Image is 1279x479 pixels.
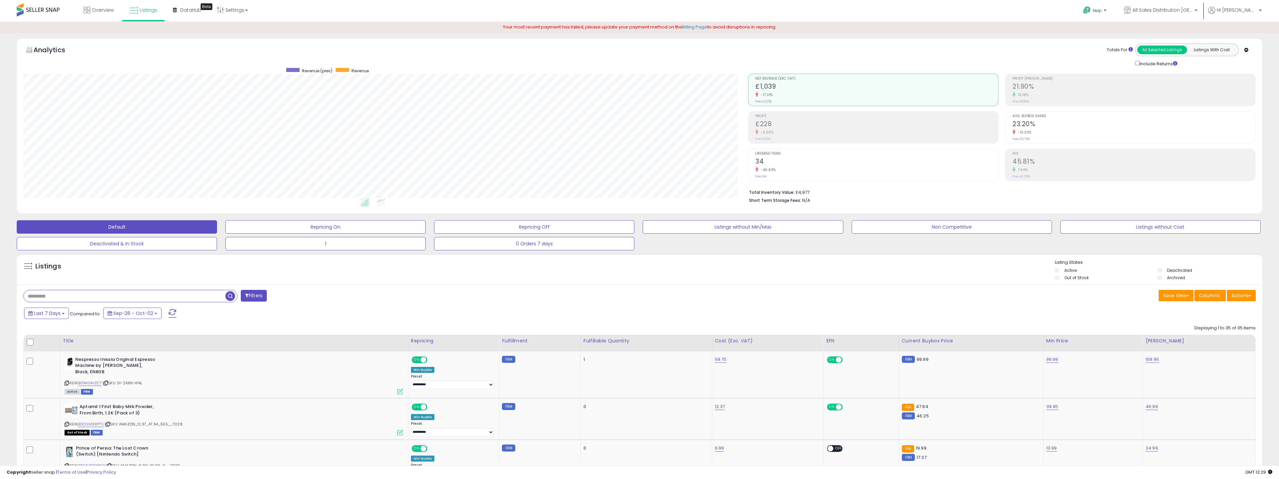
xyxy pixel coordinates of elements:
button: 0 Orders 7 days [434,237,634,250]
div: ASIN: [65,404,403,435]
small: 16.18% [1016,92,1029,97]
i: Get Help [1083,6,1091,14]
span: All listings currently available for purchase on Amazon [65,389,80,395]
button: Deactivated & In Stock [17,237,217,250]
small: FBM [902,356,915,363]
b: Nespresso Inissia Original Espresso Machine by [PERSON_NAME], Black, EN80B [75,356,156,377]
a: Help [1078,1,1113,22]
span: Avg. Buybox Share [1012,114,1255,118]
span: All listings that are currently out of stock and unavailable for purchase on Amazon [65,430,90,435]
small: FBM [502,356,515,363]
a: Hi [PERSON_NAME] [1208,7,1262,22]
span: 2025-10-10 13:29 GMT [1245,469,1272,475]
div: Preset: [411,421,494,436]
span: Ordered Items [755,152,998,156]
span: FBM [91,430,103,435]
li: £4,977 [749,188,1251,196]
p: Listing States: [1055,259,1262,266]
span: ON [412,357,421,363]
span: Hi [PERSON_NAME] [1217,7,1257,13]
small: -17.01% [758,92,773,97]
small: 7.66% [1016,167,1028,172]
span: Your most recent payment has failed, please update your payment method on the to avoid disruption... [503,24,776,30]
div: Win BuyBox [411,367,435,373]
button: Non Competitive [852,220,1052,234]
b: Prince of Persia: The Lost Crown (Switch) [Nintendo Switch] [76,445,157,459]
span: OFF [833,446,844,451]
a: 46.99 [1146,403,1158,410]
small: Prev: £1,252 [755,99,772,103]
button: Actions [1227,290,1256,301]
small: -3.59% [758,130,773,135]
a: 24.99 [1146,445,1158,452]
a: 13.99 [1046,445,1057,452]
small: -13.30% [1016,130,1032,135]
div: [PERSON_NAME] [1146,337,1253,344]
label: Deactivated [1167,267,1192,273]
div: Current Buybox Price [902,337,1041,344]
button: Columns [1194,290,1226,301]
div: Fulfillable Quantity [583,337,709,344]
a: 109.95 [1146,356,1159,363]
h2: 34 [755,158,998,167]
h5: Listings [35,262,61,271]
span: Profit [755,114,998,118]
a: B01MG4VZCT [78,380,102,386]
span: 99.99 [917,356,929,363]
label: Archived [1167,275,1185,281]
span: Compared to: [70,311,101,317]
button: Listings without Min/Max [643,220,843,234]
small: FBM [902,454,915,461]
span: Listings [140,7,157,13]
span: Net Revenue (Exc. VAT) [755,77,998,81]
div: Displaying 1 to 35 of 35 items [1194,325,1256,331]
div: Win BuyBox [411,456,435,462]
div: Totals For [1107,47,1133,53]
div: Include Returns [1130,60,1185,67]
small: FBM [502,403,515,410]
button: Listings With Cost [1187,46,1237,54]
button: Sep-26 - Oct-02 [103,308,162,319]
span: ON [828,404,836,410]
button: Filters [241,290,267,302]
img: 415ei8u0XVL._SL40_.jpg [65,445,74,459]
a: 6.99 [715,445,724,452]
h2: £1,039 [755,83,998,92]
div: Min Price [1046,337,1140,344]
b: Total Inventory Value: [749,189,794,195]
div: Win BuyBox [411,414,435,420]
div: 0 [583,404,707,410]
h2: 21.90% [1012,83,1255,92]
span: Profit [PERSON_NAME] [1012,77,1255,81]
button: All Selected Listings [1137,46,1187,54]
h2: 45.81% [1012,158,1255,167]
label: Active [1064,267,1077,273]
span: N/A [802,197,810,204]
a: 59.70 [715,356,727,363]
span: OFF [426,446,437,451]
div: Preset: [411,374,494,389]
a: Terms of Use [57,469,86,475]
strong: Copyright [7,469,31,475]
small: FBM [502,445,515,452]
a: Billing Page [682,24,707,30]
span: ON [828,357,836,363]
div: ASIN: [65,356,403,394]
span: OFF [426,404,437,410]
label: Out of Stock [1064,275,1089,281]
span: OFF [842,404,852,410]
small: Prev: £236 [755,137,770,141]
small: Prev: 18.85% [1012,99,1029,103]
span: Revenue (prev) [302,68,332,74]
button: Listings without Cost [1060,220,1261,234]
span: | SKU: AMAZON_12.37_47.94_555__7028 [105,421,183,427]
h5: Analytics [33,45,78,56]
b: Short Term Storage Fees: [749,197,801,203]
small: FBM [902,412,915,419]
span: FBM [81,389,93,395]
button: Default [17,220,217,234]
span: Revenue [351,68,369,74]
div: Repricing [411,337,496,344]
span: Overview [92,7,114,13]
span: ON [412,446,421,451]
